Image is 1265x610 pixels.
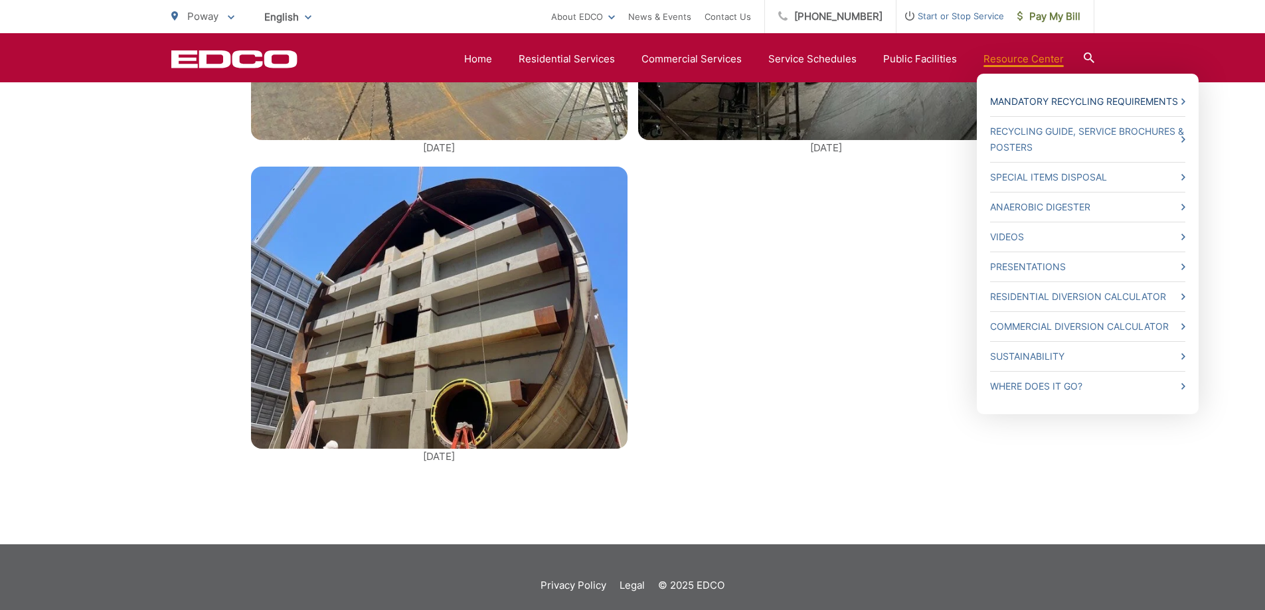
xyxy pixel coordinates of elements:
figcaption: [DATE] [423,140,455,156]
figcaption: [DATE] [423,449,455,465]
span: English [254,5,321,29]
p: © 2025 EDCO [658,577,724,593]
a: Commercial Diversion Calculator [990,319,1185,335]
a: Residential Services [519,51,615,67]
a: Videos [990,229,1185,245]
a: News & Events [628,9,691,25]
a: Anaerobic Digester [990,199,1185,215]
a: About EDCO [551,9,615,25]
a: Legal [620,577,645,593]
span: Pay My Bill [1017,9,1080,25]
a: Residential Diversion Calculator [990,289,1185,305]
a: Commercial Services [641,51,742,67]
a: Recycling Guide, Service Brochures & Posters [990,123,1185,155]
a: Sustainability [990,348,1185,364]
a: Special Items Disposal [990,169,1185,185]
a: Resource Center [983,51,1064,67]
a: Public Facilities [883,51,957,67]
span: Poway [187,10,218,23]
a: Service Schedules [768,51,857,67]
a: Privacy Policy [541,577,606,593]
figcaption: [DATE] [810,140,842,156]
a: Mandatory Recycling Requirements [990,94,1185,110]
a: Presentations [990,259,1185,275]
a: Where Does it Go? [990,378,1185,394]
a: Contact Us [705,9,751,25]
a: Home [464,51,492,67]
a: EDCD logo. Return to the homepage. [171,50,297,68]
